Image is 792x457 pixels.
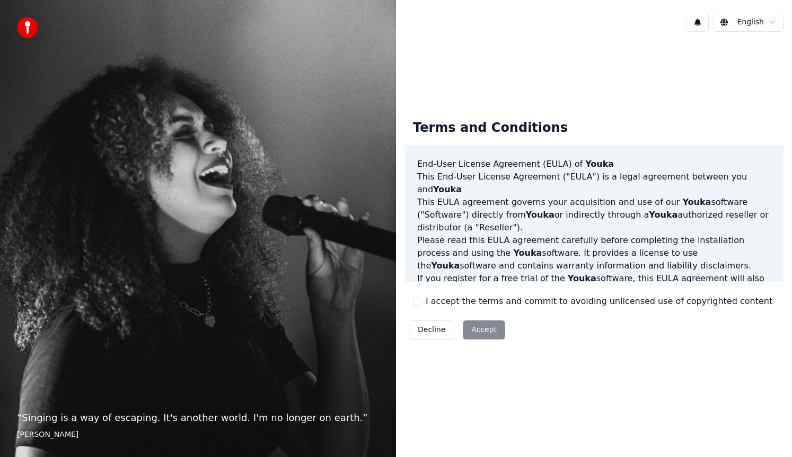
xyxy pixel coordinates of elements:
span: Youka [568,273,596,283]
span: Youka [513,248,542,258]
div: Terms and Conditions [404,111,576,145]
button: Decline [409,320,454,339]
p: This EULA agreement governs your acquisition and use of our software ("Software") directly from o... [417,196,771,234]
h3: End-User License Agreement (EULA) of [417,158,771,171]
span: Youka [526,210,555,220]
span: Youka [433,184,462,194]
label: I accept the terms and commit to avoiding unlicensed use of copyrighted content [426,295,772,308]
p: If you register for a free trial of the software, this EULA agreement will also govern that trial... [417,272,771,323]
p: Please read this EULA agreement carefully before completing the installation process and using th... [417,234,771,272]
p: This End-User License Agreement ("EULA") is a legal agreement between you and [417,171,771,196]
footer: [PERSON_NAME] [17,429,379,440]
span: Youka [682,197,711,207]
span: Youka [585,159,614,169]
img: youka [17,17,38,38]
p: “ Singing is a way of escaping. It's another world. I'm no longer on earth. ” [17,410,379,425]
span: Youka [431,261,460,271]
span: Youka [649,210,677,220]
